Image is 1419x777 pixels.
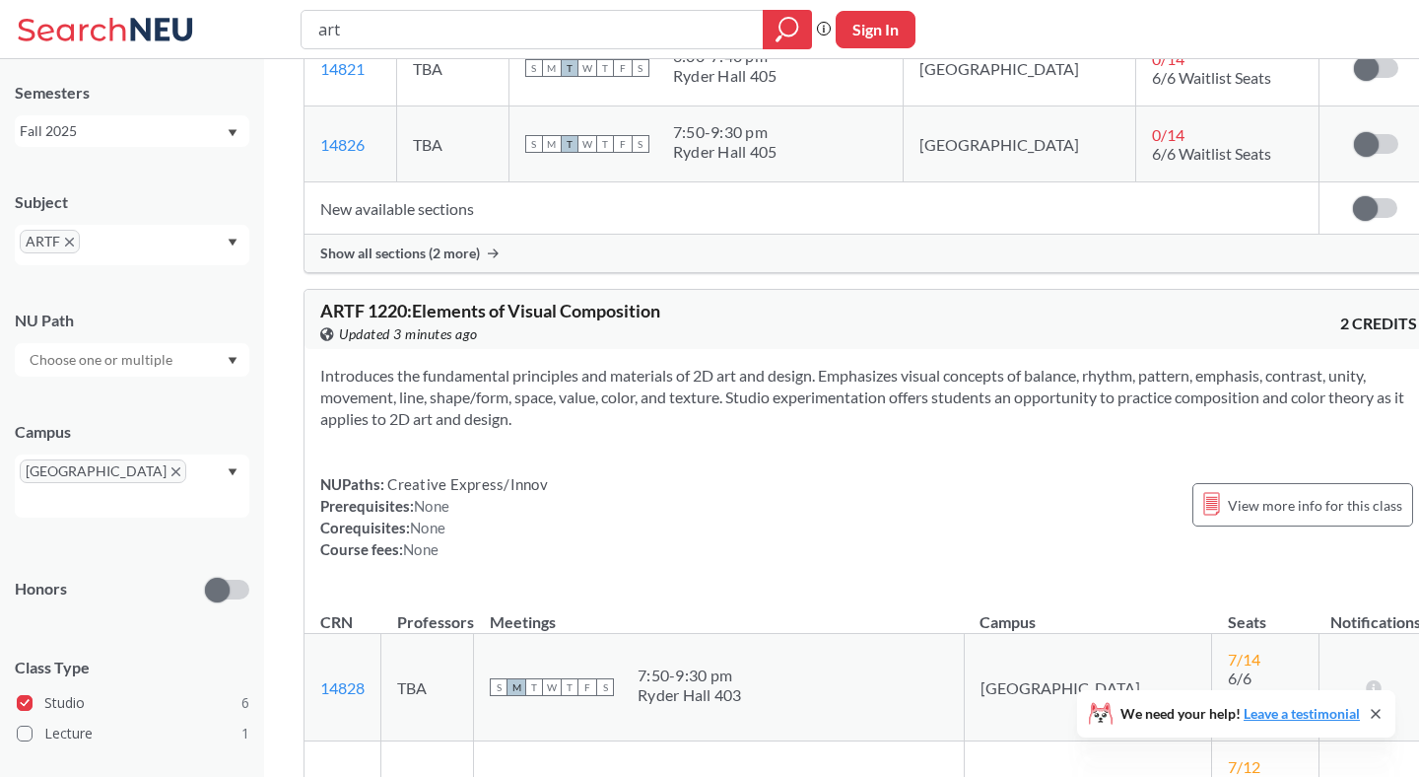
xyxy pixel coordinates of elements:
label: Studio [17,690,249,716]
div: NUPaths: Prerequisites: Corequisites: Course fees: [320,473,548,560]
td: TBA [397,31,509,106]
a: 14828 [320,678,365,697]
div: 7:50 - 9:30 pm [673,122,777,142]
svg: Dropdown arrow [228,239,237,247]
div: Dropdown arrow [15,343,249,377]
p: Honors [15,578,67,600]
svg: X to remove pill [65,238,74,247]
div: Fall 2025 [20,120,226,142]
span: ARTF 1220 : Elements of Visual Composition [320,300,660,321]
span: S [525,135,543,153]
span: Updated 3 minutes ago [339,323,478,345]
td: New available sections [304,182,1319,235]
span: S [632,59,649,77]
span: View more info for this class [1228,493,1402,518]
span: None [410,519,445,536]
span: F [614,135,632,153]
svg: Dropdown arrow [228,468,237,476]
span: S [525,59,543,77]
span: 6/6 Waitlist Seats [1152,144,1271,163]
span: Creative Express/Innov [384,475,548,493]
span: W [578,135,596,153]
th: Seats [1212,592,1319,634]
div: 7:50 - 9:30 pm [638,666,742,685]
div: Semesters [15,82,249,104]
div: Campus [15,421,249,443]
label: Lecture [17,721,249,746]
span: S [490,678,507,696]
span: W [578,59,596,77]
span: 6 [241,692,249,714]
span: W [543,678,561,696]
span: S [596,678,614,696]
section: Introduces the fundamental principles and materials of 2D art and design. Emphasizes visual conce... [320,365,1417,430]
div: [GEOGRAPHIC_DATA]X to remove pillDropdown arrow [15,455,249,518]
div: CRN [320,611,353,633]
input: Class, professor, course number, "phrase" [316,13,749,46]
span: T [561,135,578,153]
span: M [543,59,561,77]
span: We need your help! [1120,707,1360,721]
span: F [578,678,596,696]
span: Class Type [15,657,249,678]
span: Show all sections (2 more) [320,245,480,262]
td: TBA [397,106,509,182]
span: M [507,678,525,696]
span: T [561,59,578,77]
div: Fall 2025Dropdown arrow [15,115,249,147]
button: Sign In [836,11,915,48]
span: S [632,135,649,153]
td: [GEOGRAPHIC_DATA] [904,106,1136,182]
th: Meetings [474,592,965,634]
a: Leave a testimonial [1244,705,1360,722]
span: 6/6 Waitlist Seats [1152,68,1271,87]
td: [GEOGRAPHIC_DATA] [964,634,1212,742]
svg: Dropdown arrow [228,357,237,365]
span: 6/6 Waitlist Seats [1228,669,1281,725]
td: TBA [381,634,474,742]
div: magnifying glass [763,10,812,49]
span: F [614,59,632,77]
div: Ryder Hall 405 [673,66,777,86]
div: Ryder Hall 405 [673,142,777,162]
svg: X to remove pill [171,467,180,476]
span: T [596,59,614,77]
div: NU Path [15,310,249,331]
a: 14821 [320,59,365,78]
span: 0 / 14 [1152,125,1184,144]
svg: magnifying glass [776,16,799,43]
span: [GEOGRAPHIC_DATA]X to remove pill [20,459,186,483]
span: T [596,135,614,153]
span: None [414,497,449,515]
a: 14826 [320,135,365,154]
span: T [525,678,543,696]
span: 7 / 14 [1228,650,1260,669]
div: Ryder Hall 403 [638,685,742,705]
span: None [403,540,439,558]
div: ARTFX to remove pillDropdown arrow [15,225,249,265]
span: 2 CREDITS [1340,313,1417,334]
div: Subject [15,191,249,213]
span: 7 / 12 [1228,757,1260,776]
th: Professors [381,592,474,634]
span: ARTFX to remove pill [20,230,80,253]
svg: Dropdown arrow [228,129,237,137]
span: T [561,678,578,696]
span: 1 [241,723,249,744]
span: M [543,135,561,153]
input: Choose one or multiple [20,348,185,372]
th: Campus [964,592,1212,634]
td: [GEOGRAPHIC_DATA] [904,31,1136,106]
